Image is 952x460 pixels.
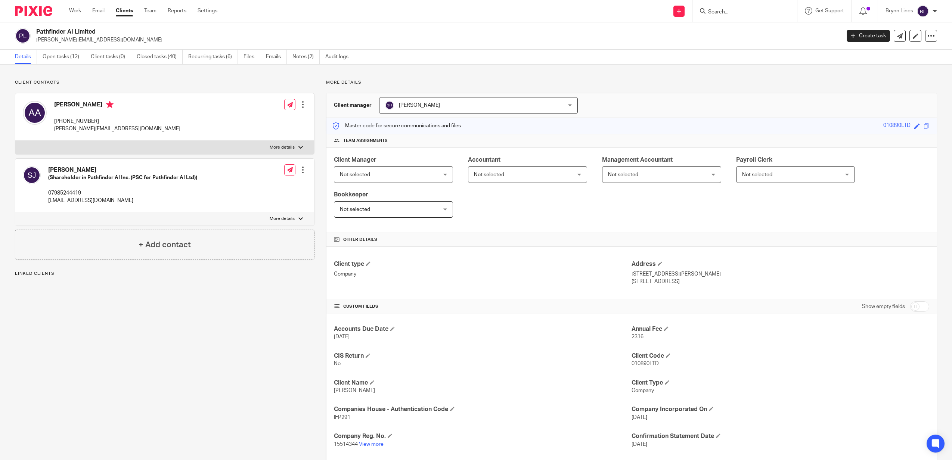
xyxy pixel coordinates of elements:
[92,7,105,15] a: Email
[632,270,929,278] p: [STREET_ADDRESS][PERSON_NAME]
[632,432,929,440] h4: Confirmation Statement Date
[23,166,41,184] img: svg%3E
[91,50,131,64] a: Client tasks (0)
[15,50,37,64] a: Details
[862,303,905,310] label: Show empty fields
[736,157,772,163] span: Payroll Clerk
[632,442,647,447] span: [DATE]
[334,334,350,339] span: [DATE]
[359,442,384,447] a: View more
[48,166,197,174] h4: [PERSON_NAME]
[48,189,197,197] p: 07985244419
[632,388,654,393] span: Company
[15,6,52,16] img: Pixie
[632,325,929,333] h4: Annual Fee
[632,334,644,339] span: 2316
[144,7,156,15] a: Team
[632,260,929,268] h4: Address
[266,50,287,64] a: Emails
[326,80,937,86] p: More details
[270,144,295,150] p: More details
[632,415,647,420] span: [DATE]
[343,237,377,243] span: Other details
[340,207,370,212] span: Not selected
[340,172,370,177] span: Not selected
[632,379,929,387] h4: Client Type
[602,157,673,163] span: Management Accountant
[334,405,632,413] h4: Companies House - Authentication Code
[54,125,180,133] p: [PERSON_NAME][EMAIL_ADDRESS][DOMAIN_NAME]
[116,7,133,15] a: Clients
[883,122,911,130] div: 010890LTD
[632,352,929,360] h4: Client Code
[168,7,186,15] a: Reports
[334,304,632,310] h4: CUSTOM FIELDS
[139,239,191,251] h4: + Add contact
[334,432,632,440] h4: Company Reg. No.
[886,7,913,15] p: Brynn Lines
[54,118,180,125] p: [PHONE_NUMBER]
[399,103,440,108] span: [PERSON_NAME]
[608,172,638,177] span: Not selected
[334,325,632,333] h4: Accounts Due Date
[198,7,217,15] a: Settings
[847,30,890,42] a: Create task
[270,216,295,222] p: More details
[332,122,461,130] p: Master code for secure communications and files
[334,192,368,198] span: Bookkeeper
[15,28,31,44] img: svg%3E
[632,278,929,285] p: [STREET_ADDRESS]
[188,50,238,64] a: Recurring tasks (6)
[334,102,372,109] h3: Client manager
[15,80,314,86] p: Client contacts
[343,138,388,144] span: Team assignments
[106,101,114,108] i: Primary
[334,352,632,360] h4: CIS Return
[69,7,81,15] a: Work
[334,442,358,447] span: 15514344
[474,172,504,177] span: Not selected
[23,101,47,125] img: svg%3E
[632,405,929,413] h4: Company Incorporated On
[334,415,350,420] span: IFP291
[632,361,659,366] span: 010890LTD
[334,270,632,278] p: Company
[707,9,775,16] input: Search
[43,50,85,64] a: Open tasks (12)
[54,101,180,110] h4: [PERSON_NAME]
[742,172,772,177] span: Not selected
[334,388,375,393] span: [PERSON_NAME]
[385,101,394,110] img: svg%3E
[334,379,632,387] h4: Client Name
[48,197,197,204] p: [EMAIL_ADDRESS][DOMAIN_NAME]
[36,28,676,36] h2: Pathfinder AI Limited
[334,361,341,366] span: No
[325,50,354,64] a: Audit logs
[468,157,500,163] span: Accountant
[36,36,835,44] p: [PERSON_NAME][EMAIL_ADDRESS][DOMAIN_NAME]
[48,174,197,181] h5: (Shareholder in Pathfinder AI Inc. (PSC for Pathfinder AI Ltd))
[334,260,632,268] h4: Client type
[15,271,314,277] p: Linked clients
[334,157,376,163] span: Client Manager
[815,8,844,13] span: Get Support
[292,50,320,64] a: Notes (2)
[917,5,929,17] img: svg%3E
[244,50,260,64] a: Files
[137,50,183,64] a: Closed tasks (40)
